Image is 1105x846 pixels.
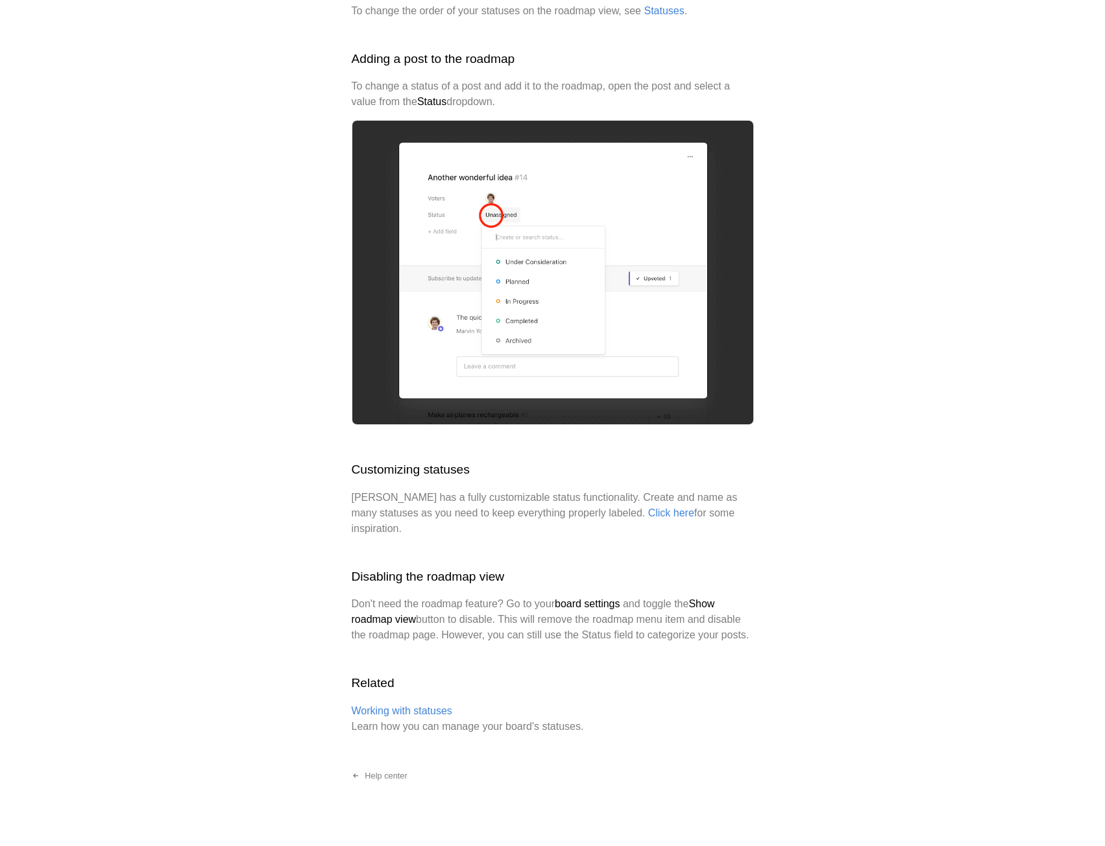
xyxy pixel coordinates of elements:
h2: Adding a post to the roadmap [352,50,754,69]
strong: board settings [555,598,620,609]
a: Statuses [644,5,684,16]
p: Don't need the roadmap feature? Go to your and toggle the button to disable. This will remove the... [352,596,754,643]
h2: Customizing statuses [352,461,754,479]
a: Click here [648,507,694,518]
p: To change the order of your statuses on the roadmap view, see . [352,3,754,19]
a: Help center [341,766,418,786]
h2: Related [352,674,754,693]
p: Learn how you can manage your board's statuses. [352,703,754,734]
strong: Status [417,96,446,107]
p: To change a status of a post and add it to the roadmap, open the post and select a value from the... [352,79,754,110]
h2: Disabling the roadmap view [352,568,754,586]
a: Working with statuses [352,705,452,716]
img: Adding a post to the roadmap [352,120,754,424]
p: [PERSON_NAME] has a fully customizable status functionality. Create and name as many statuses as ... [352,490,754,537]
